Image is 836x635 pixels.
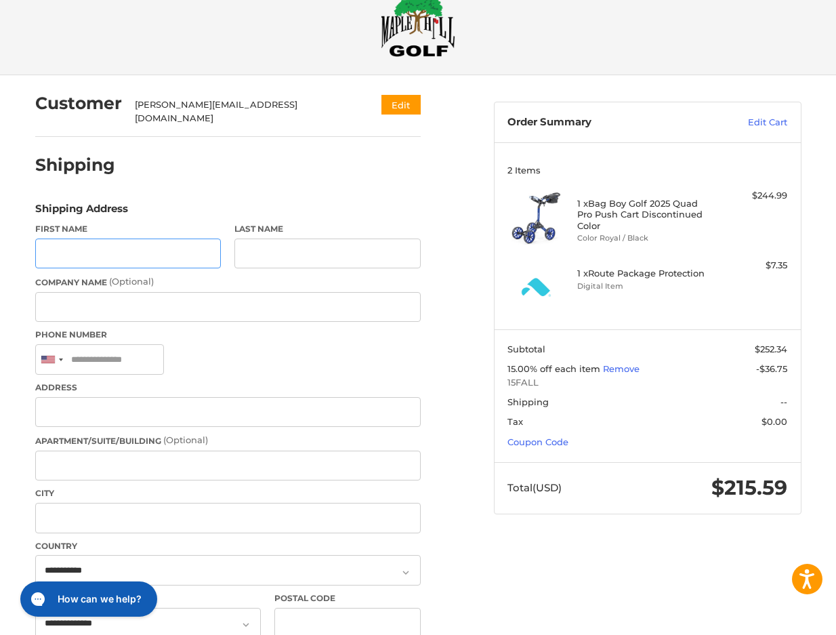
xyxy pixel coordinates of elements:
[780,396,787,407] span: --
[507,116,698,129] h3: Order Summary
[577,281,714,292] li: Digital Item
[717,189,787,203] div: $244.99
[507,165,787,176] h3: 2 Items
[14,577,161,621] iframe: Gorgias live chat messenger
[35,223,222,235] label: First Name
[577,268,714,279] h4: 1 x Route Package Protection
[711,475,787,500] span: $215.59
[35,329,421,341] label: Phone Number
[507,396,549,407] span: Shipping
[35,275,421,289] label: Company Name
[507,344,545,354] span: Subtotal
[577,232,714,244] li: Color Royal / Black
[755,344,787,354] span: $252.34
[109,276,154,287] small: (Optional)
[35,201,128,223] legend: Shipping Address
[507,416,523,427] span: Tax
[717,259,787,272] div: $7.35
[761,416,787,427] span: $0.00
[35,540,421,552] label: Country
[163,434,208,445] small: (Optional)
[603,363,640,374] a: Remove
[507,363,603,374] span: 15.00% off each item
[507,481,562,494] span: Total (USD)
[756,363,787,374] span: -$36.75
[507,436,568,447] a: Coupon Code
[35,93,122,114] h2: Customer
[35,434,421,447] label: Apartment/Suite/Building
[381,95,421,115] button: Edit
[35,487,421,499] label: City
[36,345,67,374] div: United States: +1
[135,98,355,125] div: [PERSON_NAME][EMAIL_ADDRESS][DOMAIN_NAME]
[35,382,421,394] label: Address
[35,155,115,176] h2: Shipping
[698,116,787,129] a: Edit Cart
[577,198,714,231] h4: 1 x Bag Boy Golf 2025 Quad Pro Push Cart Discontinued Color
[274,592,421,605] label: Postal Code
[234,223,421,235] label: Last Name
[507,376,787,390] span: 15FALL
